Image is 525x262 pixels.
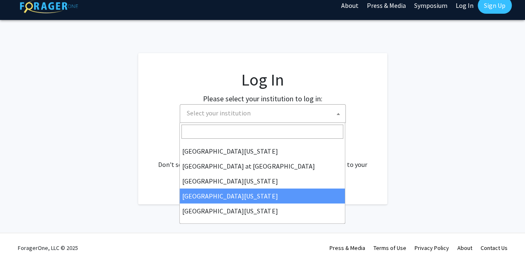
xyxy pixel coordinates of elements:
li: [GEOGRAPHIC_DATA][US_STATE] [180,144,345,159]
input: Search [181,125,343,139]
a: About [457,244,472,252]
a: Press & Media [330,244,365,252]
span: Select your institution [183,105,345,122]
a: Contact Us [481,244,508,252]
iframe: Chat [6,225,35,256]
li: [GEOGRAPHIC_DATA] at [GEOGRAPHIC_DATA] [180,159,345,174]
a: Privacy Policy [415,244,449,252]
span: Select your institution [180,104,346,123]
li: [GEOGRAPHIC_DATA][US_STATE] [180,174,345,189]
label: Please select your institution to log in: [203,93,322,104]
span: Select your institution [187,109,251,117]
a: Terms of Use [374,244,406,252]
li: [GEOGRAPHIC_DATA][US_STATE] [180,189,345,203]
h1: Log In [155,70,371,90]
li: [PERSON_NAME][GEOGRAPHIC_DATA] [180,218,345,233]
li: [GEOGRAPHIC_DATA][US_STATE] [180,203,345,218]
div: No account? . Don't see your institution? about bringing ForagerOne to your institution. [155,140,371,179]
